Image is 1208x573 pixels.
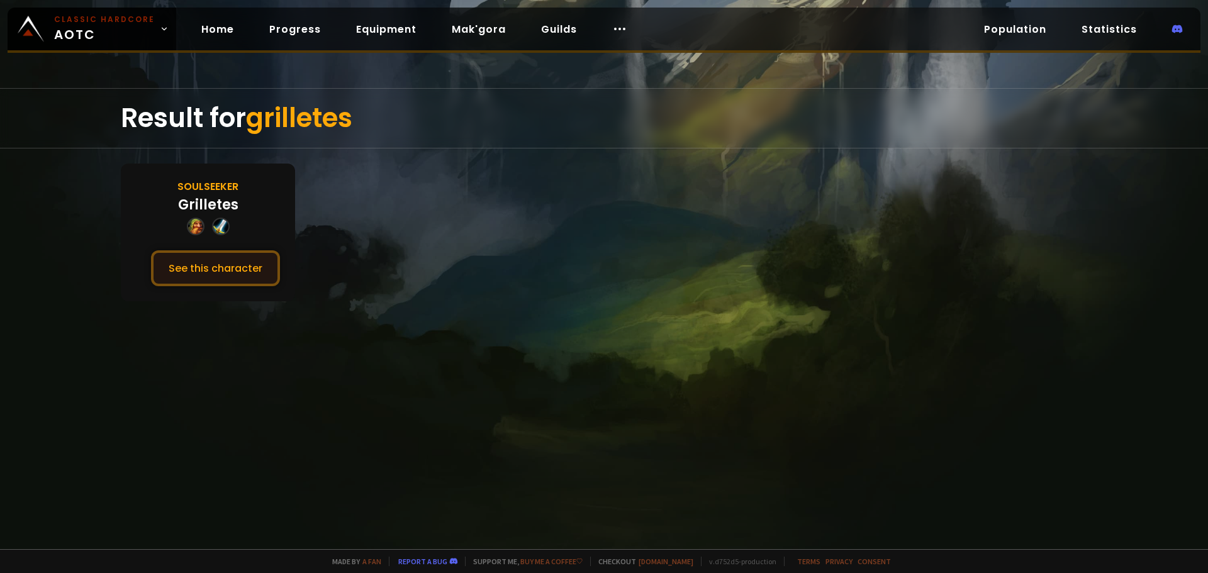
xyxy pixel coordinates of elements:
[54,14,155,44] span: AOTC
[398,557,447,566] a: Report a bug
[178,194,238,215] div: Grilletes
[246,99,352,136] span: grilletes
[858,557,891,566] a: Consent
[1071,16,1147,42] a: Statistics
[590,557,693,566] span: Checkout
[465,557,583,566] span: Support me,
[442,16,516,42] a: Mak'gora
[701,557,776,566] span: v. d752d5 - production
[177,179,238,194] div: Soulseeker
[797,557,820,566] a: Terms
[8,8,176,50] a: Classic HardcoreAOTC
[325,557,381,566] span: Made by
[151,250,280,286] button: See this character
[531,16,587,42] a: Guilds
[191,16,244,42] a: Home
[54,14,155,25] small: Classic Hardcore
[259,16,331,42] a: Progress
[346,16,427,42] a: Equipment
[639,557,693,566] a: [DOMAIN_NAME]
[362,557,381,566] a: a fan
[825,557,853,566] a: Privacy
[520,557,583,566] a: Buy me a coffee
[121,89,1087,148] div: Result for
[974,16,1056,42] a: Population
